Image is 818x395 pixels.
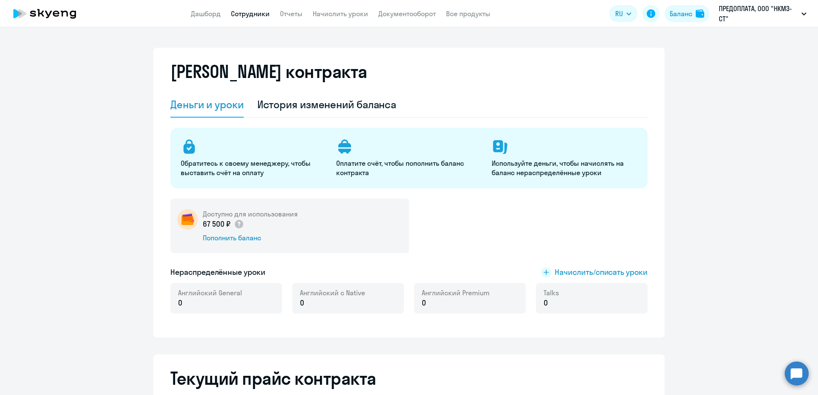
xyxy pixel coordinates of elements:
[313,9,368,18] a: Начислить уроки
[203,219,244,230] p: 67 500 ₽
[670,9,692,19] div: Баланс
[300,297,304,309] span: 0
[492,159,637,177] p: Используйте деньги, чтобы начислять на баланс нераспределённые уроки
[170,61,367,82] h2: [PERSON_NAME] контракта
[555,267,648,278] span: Начислить/списать уроки
[719,3,798,24] p: ПРЕДОПЛАТА, ООО "НКМЗ-СТ"
[191,9,221,18] a: Дашборд
[378,9,436,18] a: Документооборот
[422,297,426,309] span: 0
[544,288,559,297] span: Talks
[422,288,490,297] span: Английский Premium
[231,9,270,18] a: Сотрудники
[696,9,704,18] img: balance
[178,297,182,309] span: 0
[181,159,326,177] p: Обратитесь к своему менеджеру, чтобы выставить счёт на оплату
[170,267,265,278] h5: Нераспределённые уроки
[446,9,490,18] a: Все продукты
[178,288,242,297] span: Английский General
[177,209,198,230] img: wallet-circle.png
[280,9,302,18] a: Отчеты
[170,368,648,389] h2: Текущий прайс контракта
[170,98,244,111] div: Деньги и уроки
[665,5,709,22] button: Балансbalance
[203,209,298,219] h5: Доступно для использования
[714,3,811,24] button: ПРЕДОПЛАТА, ООО "НКМЗ-СТ"
[203,233,298,242] div: Пополнить баланс
[544,297,548,309] span: 0
[609,5,637,22] button: RU
[300,288,365,297] span: Английский с Native
[257,98,397,111] div: История изменений баланса
[615,9,623,19] span: RU
[336,159,481,177] p: Оплатите счёт, чтобы пополнить баланс контракта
